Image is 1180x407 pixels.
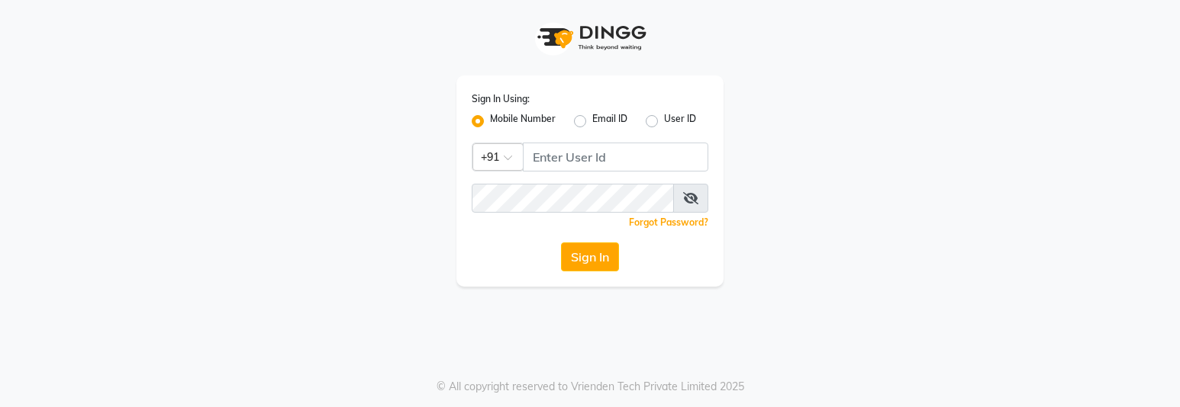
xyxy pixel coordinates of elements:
[664,112,696,130] label: User ID
[472,92,530,106] label: Sign In Using:
[561,242,619,271] button: Sign In
[490,112,556,130] label: Mobile Number
[523,143,708,171] input: Username
[592,112,627,130] label: Email ID
[629,216,708,228] a: Forgot Password?
[529,15,651,60] img: logo1.svg
[472,184,674,213] input: Username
